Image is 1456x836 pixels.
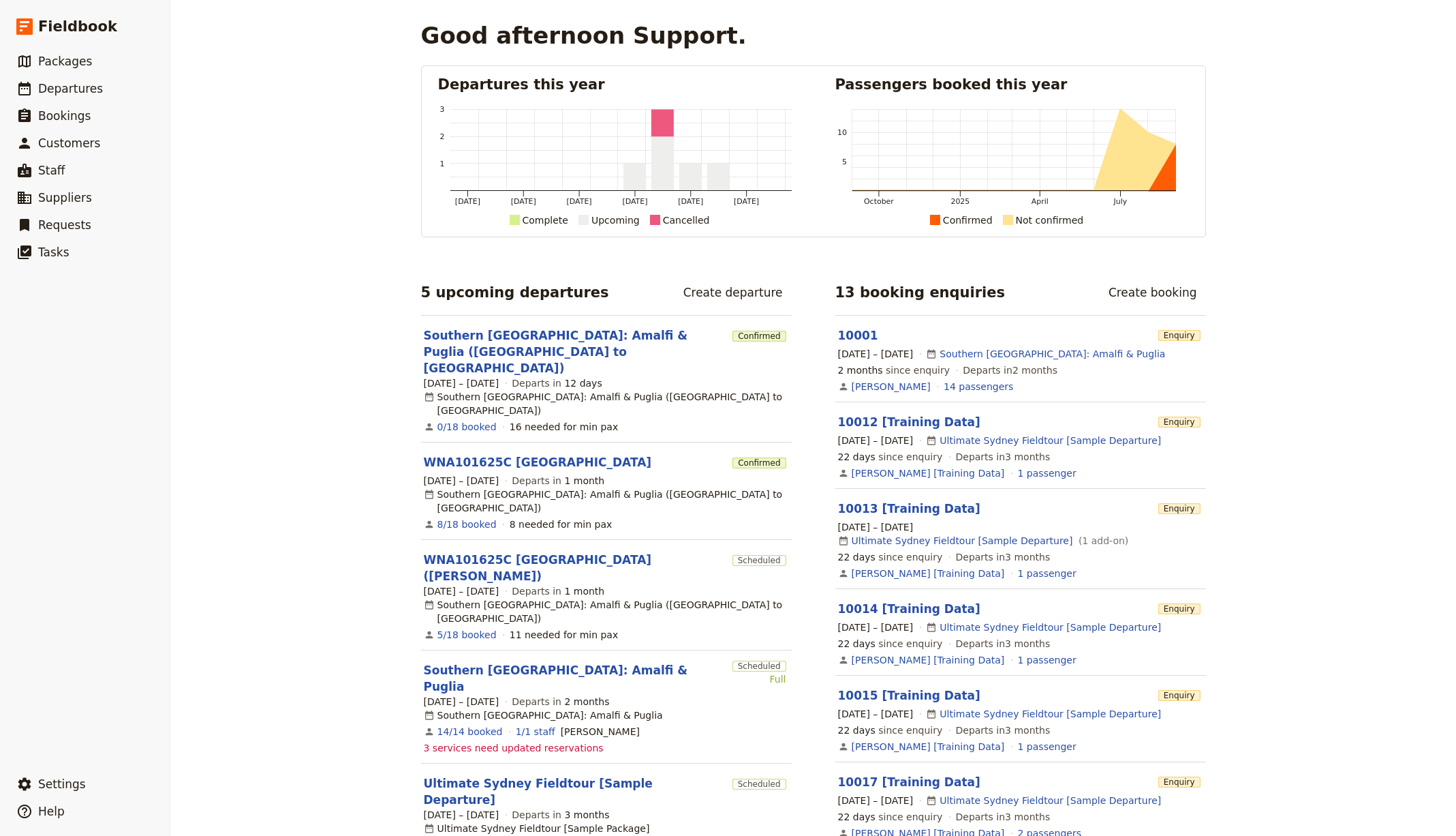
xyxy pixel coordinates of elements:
[512,808,609,822] span: Departs in
[1100,281,1206,304] a: Create booking
[852,380,931,393] a: [PERSON_NAME]
[424,390,789,417] div: Southern [GEOGRAPHIC_DATA]: Amalfi & Puglia ([GEOGRAPHIC_DATA] to [GEOGRAPHIC_DATA])
[424,741,604,755] span: 3 services need updated reservations
[421,22,747,49] h1: Good afternoon Support.
[424,376,499,390] span: [DATE] – [DATE]
[838,520,914,534] span: [DATE] – [DATE]
[510,628,619,642] div: 11 needed for min pax
[512,584,604,598] span: Departs in
[732,555,786,566] span: Scheduled
[838,550,943,564] span: since enquiry
[852,740,1005,753] a: [PERSON_NAME] [Training Data]
[454,197,480,206] tspan: [DATE]
[421,282,609,303] h2: 5 upcoming departures
[38,805,65,818] span: Help
[955,450,1050,464] span: Departs in 3 months
[940,434,1161,447] a: Ultimate Sydney Fieldtour [Sample Departure]
[516,725,555,738] a: 1/1 staff
[622,197,647,206] tspan: [DATE]
[512,474,604,488] span: Departs in
[437,420,497,434] a: View the bookings for this departure
[838,363,950,377] span: since enquiry
[38,136,100,150] span: Customers
[38,218,91,232] span: Requests
[1158,330,1201,341] span: Enquiry
[424,488,789,515] div: Southern [GEOGRAPHIC_DATA]: Amalfi & Puglia ([GEOGRAPHIC_DATA] to [GEOGRAPHIC_DATA])
[734,197,759,206] tspan: [DATE]
[732,672,786,686] div: Full
[424,454,652,471] a: WNA101625C [GEOGRAPHIC_DATA]
[838,347,914,361] span: [DATE] – [DATE]
[1113,197,1127,206] tspan: July
[1158,603,1201,614] span: Enquiry
[838,365,883,376] span: 2 months
[838,552,876,563] span: 22 days
[852,466,1005,480] a: [PERSON_NAME] [Training Data]
[963,363,1057,377] span: Departs in 2 months
[675,281,792,304] a: Create departure
[510,420,619,434] div: 16 needed for min pax
[1158,503,1201,514] span: Enquiry
[838,723,943,737] span: since enquiry
[564,378,602,389] span: 12 days
[838,725,876,736] span: 22 days
[523,212,568,228] div: Complete
[1018,567,1076,580] a: View the passengers for this booking
[1158,417,1201,428] span: Enquiry
[1018,466,1076,480] a: View the passengers for this booking
[940,347,1165,361] a: Southern [GEOGRAPHIC_DATA]: Amalfi & Puglia
[424,598,789,625] div: Southern [GEOGRAPHIC_DATA]: Amalfi & Puglia ([GEOGRAPHIC_DATA] to [GEOGRAPHIC_DATA])
[1018,740,1076,753] a: View the passengers for this booking
[940,707,1161,721] a: Ultimate Sydney Fieldtour [Sample Departure]
[944,380,1013,393] a: View the passengers for this booking
[591,212,640,228] div: Upcoming
[438,74,792,95] h2: Departures this year
[512,376,602,390] span: Departs in
[38,82,103,95] span: Departures
[1158,690,1201,701] span: Enquiry
[564,696,609,707] span: 2 months
[955,550,1050,564] span: Departs in 3 months
[437,518,497,531] a: View the bookings for this departure
[510,518,613,531] div: 8 needed for min pax
[838,689,980,702] a: 10015 [Training Data]
[863,197,893,206] tspan: October
[424,808,499,822] span: [DATE] – [DATE]
[940,794,1161,807] a: Ultimate Sydney Fieldtour [Sample Departure]
[424,775,727,808] a: Ultimate Sydney Fieldtour [Sample Departure]
[512,695,609,708] span: Departs in
[838,621,914,634] span: [DATE] – [DATE]
[439,160,444,168] tspan: 1
[38,777,86,791] span: Settings
[852,567,1005,580] a: [PERSON_NAME] [Training Data]
[1075,534,1128,548] span: ( 1 add-on )
[38,55,92,68] span: Packages
[678,197,703,206] tspan: [DATE]
[838,638,876,649] span: 22 days
[564,475,604,486] span: 1 month
[838,415,980,429] a: 10012 [Training Data]
[437,725,503,738] a: View the bookings for this departure
[1031,197,1048,206] tspan: April
[838,434,914,447] span: [DATE] – [DATE]
[852,534,1073,548] a: Ultimate Sydney Fieldtour [Sample Departure]
[838,450,943,464] span: since enquiry
[510,197,536,206] tspan: [DATE]
[439,132,444,141] tspan: 2
[424,695,499,708] span: [DATE] – [DATE]
[1018,653,1076,667] a: View the passengers for this booking
[852,653,1005,667] a: [PERSON_NAME] [Training Data]
[424,474,499,488] span: [DATE] – [DATE]
[838,811,876,822] span: 22 days
[838,794,914,807] span: [DATE] – [DATE]
[943,212,993,228] div: Confirmed
[955,723,1050,737] span: Departs in 3 months
[838,451,876,462] span: 22 days
[424,708,663,722] div: Southern [GEOGRAPHIC_DATA]: Amalfi & Puglia
[838,775,980,789] a: 10017 [Training Data]
[424,662,727,695] a: Southern [GEOGRAPHIC_DATA]: Amalfi & Puglia
[424,327,728,376] a: Southern [GEOGRAPHIC_DATA]: Amalfi & Puglia ([GEOGRAPHIC_DATA] to [GEOGRAPHIC_DATA])
[955,637,1050,651] span: Departs in 3 months
[838,810,943,824] span: since enquiry
[38,245,69,259] span: Tasks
